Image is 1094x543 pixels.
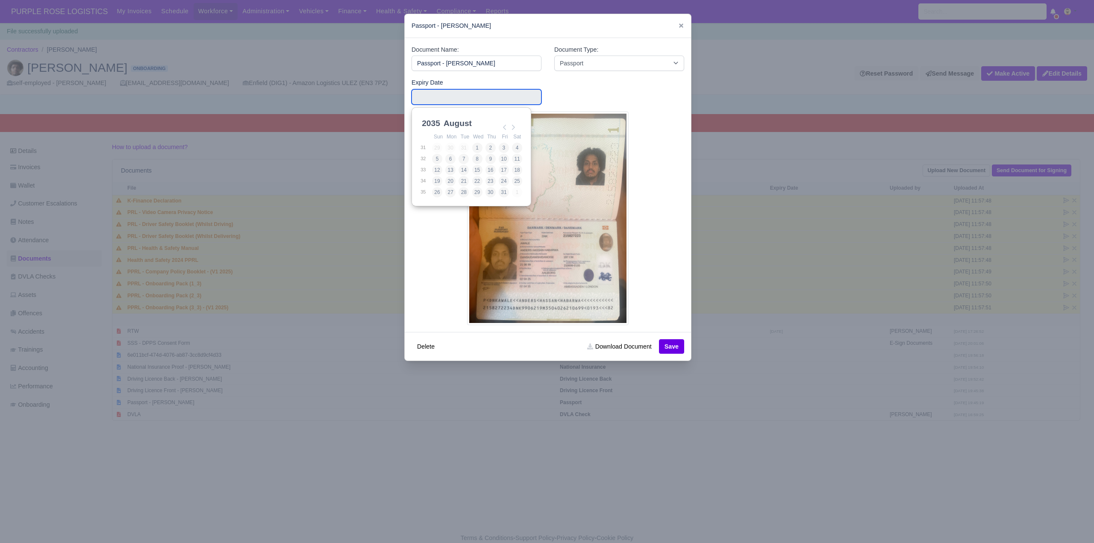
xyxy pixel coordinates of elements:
[459,187,469,197] button: 28
[513,134,521,140] abbr: Saturday
[420,187,432,198] td: 35
[432,176,442,186] button: 19
[1051,502,1094,543] iframe: Chat Widget
[499,165,509,175] button: 17
[485,143,496,153] button: 2
[485,176,496,186] button: 23
[442,117,473,130] div: August
[445,187,456,197] button: 27
[512,154,522,164] button: 11
[554,45,598,55] label: Document Type:
[447,134,456,140] abbr: Monday
[459,176,469,186] button: 21
[487,134,496,140] abbr: Thursday
[432,187,442,197] button: 26
[512,176,522,186] button: 25
[405,14,691,38] div: Passport - [PERSON_NAME]
[434,134,443,140] abbr: Sunday
[499,176,509,186] button: 24
[472,165,482,175] button: 15
[459,165,469,175] button: 14
[412,78,443,88] label: Expiry Date
[582,339,657,354] a: Download Document
[459,154,469,164] button: 7
[512,165,522,175] button: 18
[499,154,509,164] button: 10
[502,134,508,140] abbr: Friday
[420,176,432,187] td: 34
[499,187,509,197] button: 31
[499,143,509,153] button: 3
[461,134,469,140] abbr: Tuesday
[659,339,684,354] button: Save
[485,187,496,197] button: 30
[472,176,482,186] button: 22
[500,122,510,132] button: Previous Month
[420,117,442,130] div: 2035
[512,143,522,153] button: 4
[485,154,496,164] button: 9
[412,339,440,354] button: Delete
[445,176,456,186] button: 20
[420,142,432,153] td: 31
[473,134,483,140] abbr: Wednesday
[472,143,482,153] button: 1
[472,154,482,164] button: 8
[472,187,482,197] button: 29
[445,165,456,175] button: 13
[445,154,456,164] button: 6
[412,45,459,55] label: Document Name:
[412,89,541,105] input: Use the arrow keys to pick a date
[485,165,496,175] button: 16
[432,165,442,175] button: 12
[508,122,518,132] button: Next Month
[432,154,442,164] button: 5
[420,153,432,164] td: 32
[420,164,432,176] td: 33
